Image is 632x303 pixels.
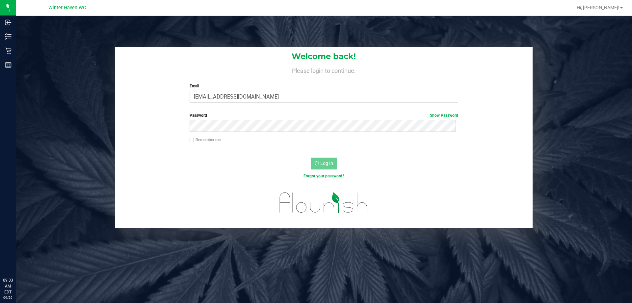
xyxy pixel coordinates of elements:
[430,113,458,118] a: Show Password
[5,33,12,40] inline-svg: Inventory
[3,277,13,295] p: 09:33 AM EDT
[272,186,376,220] img: flourish_logo.svg
[115,66,533,74] h4: Please login to continue.
[311,158,337,169] button: Log In
[3,295,13,300] p: 09/29
[115,52,533,61] h1: Welcome back!
[190,138,194,142] input: Remember me
[5,62,12,68] inline-svg: Reports
[577,5,619,10] span: Hi, [PERSON_NAME]!
[303,174,344,178] a: Forgot your password?
[5,47,12,54] inline-svg: Retail
[190,113,207,118] span: Password
[190,137,221,143] label: Remember me
[48,5,86,11] span: Winter Haven WC
[5,19,12,26] inline-svg: Inbound
[190,83,458,89] label: Email
[320,161,333,166] span: Log In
